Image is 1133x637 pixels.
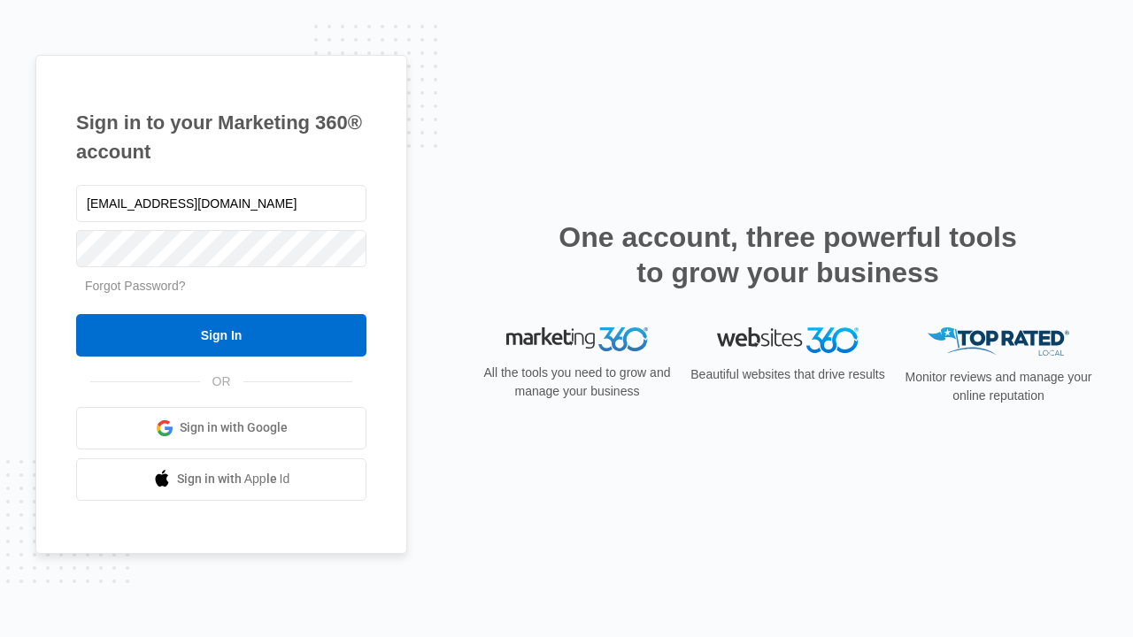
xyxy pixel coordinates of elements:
[76,458,366,501] a: Sign in with Apple Id
[76,314,366,357] input: Sign In
[689,365,887,384] p: Beautiful websites that drive results
[85,279,186,293] a: Forgot Password?
[76,185,366,222] input: Email
[553,219,1022,290] h2: One account, three powerful tools to grow your business
[717,327,859,353] img: Websites 360
[76,407,366,449] a: Sign in with Google
[899,368,1098,405] p: Monitor reviews and manage your online reputation
[478,364,676,401] p: All the tools you need to grow and manage your business
[177,470,290,488] span: Sign in with Apple Id
[200,372,243,391] span: OR
[76,108,366,166] h1: Sign in to your Marketing 360® account
[506,327,648,352] img: Marketing 360
[180,418,288,437] span: Sign in with Google
[928,327,1069,357] img: Top Rated Local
